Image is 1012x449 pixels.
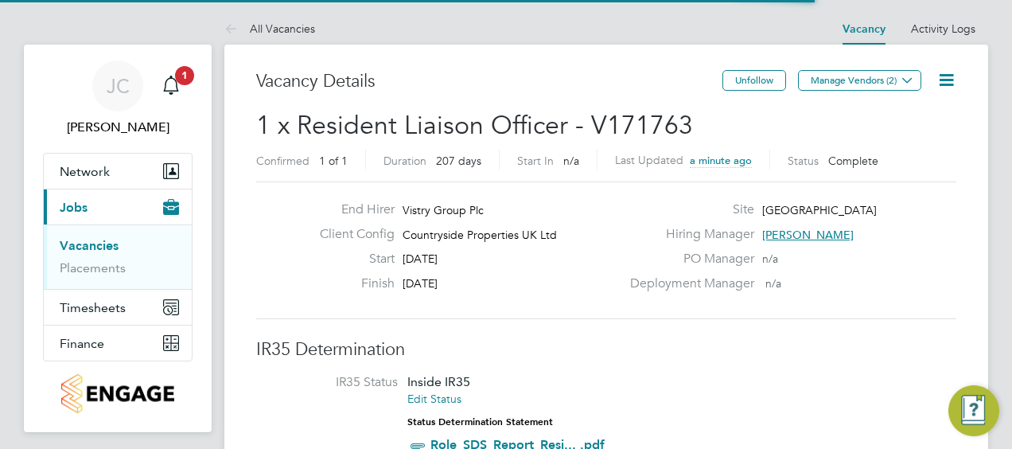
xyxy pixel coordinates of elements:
[517,154,554,168] label: Start In
[60,336,104,351] span: Finance
[44,189,192,224] button: Jobs
[155,61,187,111] a: 1
[43,374,193,413] a: Go to home page
[621,251,754,267] label: PO Manager
[24,45,212,432] nav: Main navigation
[307,201,395,218] label: End Hirer
[256,154,309,168] label: Confirmed
[175,66,194,85] span: 1
[765,276,781,291] span: n/a
[911,21,975,36] a: Activity Logs
[60,300,126,315] span: Timesheets
[44,326,192,361] button: Finance
[948,385,999,436] button: Engage Resource Center
[61,374,173,413] img: countryside-properties-logo-retina.png
[403,228,557,242] span: Countryside Properties UK Ltd
[403,252,438,266] span: [DATE]
[383,154,426,168] label: Duration
[256,70,722,93] h3: Vacancy Details
[403,276,438,291] span: [DATE]
[307,275,395,292] label: Finish
[762,203,877,217] span: [GEOGRAPHIC_DATA]
[60,200,88,215] span: Jobs
[762,228,854,242] span: [PERSON_NAME]
[60,238,119,253] a: Vacancies
[44,154,192,189] button: Network
[690,154,752,167] span: a minute ago
[436,154,481,168] span: 207 days
[60,260,126,275] a: Placements
[615,153,683,167] label: Last Updated
[403,203,484,217] span: Vistry Group Plc
[319,154,348,168] span: 1 of 1
[621,275,754,292] label: Deployment Manager
[60,164,110,179] span: Network
[107,76,130,96] span: JC
[256,338,956,361] h3: IR35 Determination
[828,154,878,168] span: Complete
[722,70,786,91] button: Unfollow
[843,22,885,36] a: Vacancy
[621,201,754,218] label: Site
[407,392,461,406] a: Edit Status
[407,416,553,428] strong: Status Determination Statement
[224,21,315,36] a: All Vacancies
[44,224,192,289] div: Jobs
[307,251,395,267] label: Start
[563,154,579,168] span: n/a
[621,226,754,243] label: Hiring Manager
[407,374,470,389] span: Inside IR35
[788,154,819,168] label: Status
[798,70,921,91] button: Manage Vendors (2)
[44,290,192,325] button: Timesheets
[307,226,395,243] label: Client Config
[43,61,193,137] a: JC[PERSON_NAME]
[256,110,693,141] span: 1 x Resident Liaison Officer - V171763
[43,118,193,137] span: Jessica Chenery
[272,374,398,391] label: IR35 Status
[762,252,778,266] span: n/a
